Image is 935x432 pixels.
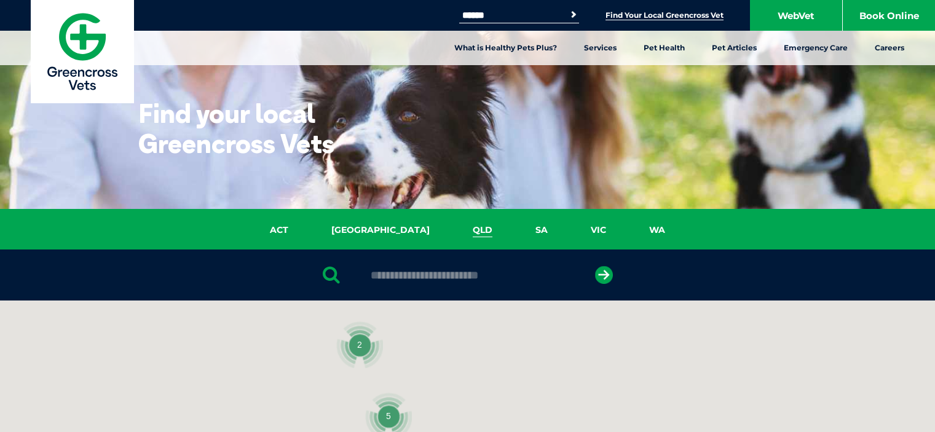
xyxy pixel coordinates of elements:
[441,31,570,65] a: What is Healthy Pets Plus?
[698,31,770,65] a: Pet Articles
[606,10,724,20] a: Find Your Local Greencross Vet
[310,223,451,237] a: [GEOGRAPHIC_DATA]
[628,223,687,237] a: WA
[451,223,514,237] a: QLD
[770,31,861,65] a: Emergency Care
[567,9,580,21] button: Search
[248,223,310,237] a: ACT
[861,31,918,65] a: Careers
[570,31,630,65] a: Services
[630,31,698,65] a: Pet Health
[336,321,383,368] div: 2
[138,98,381,159] h1: Find your local Greencross Vets
[569,223,628,237] a: VIC
[514,223,569,237] a: SA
